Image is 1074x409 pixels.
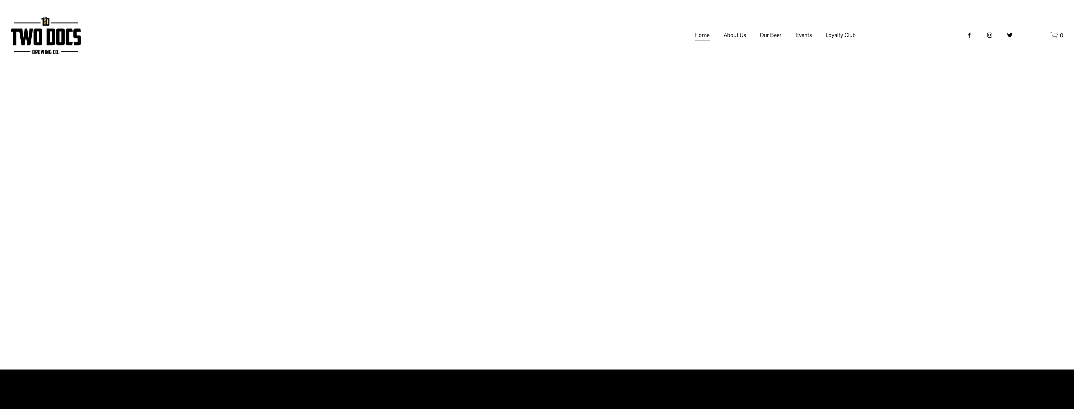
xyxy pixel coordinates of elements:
span: Our Beer [760,30,781,40]
a: folder dropdown [796,29,812,41]
a: Home [695,29,710,41]
a: folder dropdown [724,29,746,41]
a: Facebook [966,32,972,38]
span: Events [796,30,812,40]
h1: Beer is Art. [318,186,757,224]
a: folder dropdown [826,29,856,41]
a: folder dropdown [760,29,781,41]
img: Two Docs Brewing Co. [11,16,81,54]
span: Loyalty Club [826,30,856,40]
a: 0 items in cart [1050,31,1063,39]
a: twitter-unauth [1007,32,1013,38]
a: instagram-unauth [987,32,993,38]
span: 0 [1060,32,1063,39]
span: About Us [724,30,746,40]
